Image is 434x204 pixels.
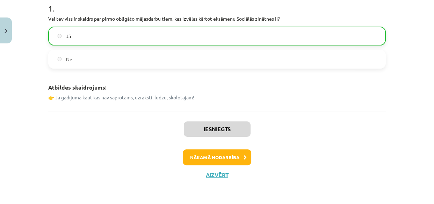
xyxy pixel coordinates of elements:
p: Vai tev viss ir skaidrs par pirmo obligāto mājasdarbu tiem, kas izvēlas kārtot eksāmenu Sociālās ... [48,15,386,22]
h3: Atbildes skaidrojums: [48,79,386,92]
span: Jā [66,33,71,40]
button: Iesniegts [184,121,251,137]
img: icon-close-lesson-0947bae3869378f0d4975bcd49f059093ad1ed9edebbc8119c70593378902aed.svg [5,29,7,33]
input: Jā [57,34,62,38]
button: Nākamā nodarbība [183,149,251,166]
p: 👉 Ja gadījumā kaut kas nav saprotams, uzraksti, lūdzu, skolotājām! [48,94,386,101]
span: Nē [66,56,72,63]
button: Aizvērt [204,171,230,178]
input: Nē [57,57,62,62]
